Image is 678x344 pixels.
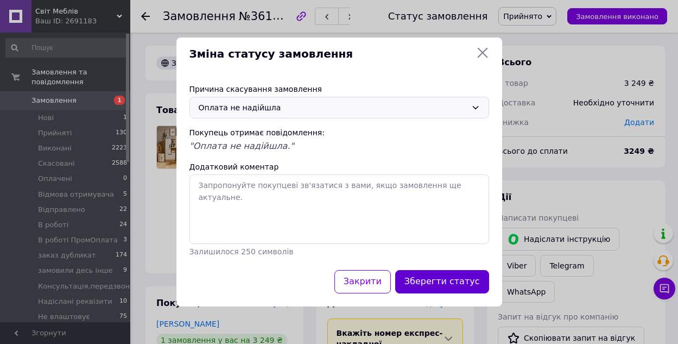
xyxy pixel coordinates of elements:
[189,46,472,62] span: Зміна статусу замовлення
[189,247,294,256] span: Залишилося 250 символів
[199,102,467,114] div: Оплата не надійшла
[189,162,279,171] label: Додатковий коментар
[189,84,489,95] div: Причина скасування замовлення
[334,270,391,293] button: Закрити
[189,141,294,151] span: "Оплата не надійшла."
[395,270,489,293] button: Зберегти статус
[189,127,489,138] div: Покупець отримає повідомлення:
